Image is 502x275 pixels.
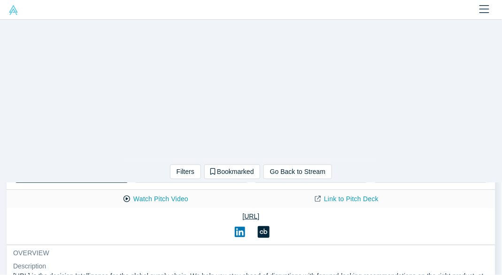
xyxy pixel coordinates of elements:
[170,165,201,179] button: Filters
[263,165,332,179] button: Go Back to Stream
[8,5,18,15] img: Alchemist Vault Logo
[305,191,388,207] a: Link to Pitch Deck
[13,261,489,271] dt: Description
[114,191,198,207] button: Watch Pitch Video
[204,165,261,179] button: Bookmarked
[13,248,476,258] h3: overview
[13,212,489,221] a: [URL]
[125,20,377,161] iframe: Kimaru AI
